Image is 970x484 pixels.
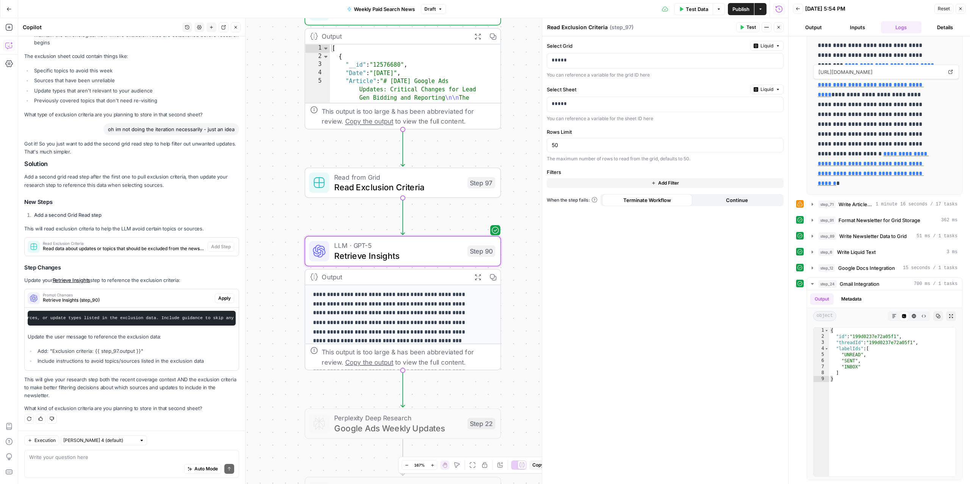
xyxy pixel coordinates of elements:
[793,21,834,33] button: Output
[686,5,708,13] span: Test Data
[194,465,218,472] span: Auto Mode
[807,278,962,290] button: 700 ms / 1 tasks
[814,327,829,334] div: 1
[24,404,239,412] p: What kind of exclusion criteria are you planning to store in that second sheet?
[726,196,748,204] span: Continue
[925,21,965,33] button: Details
[334,181,462,193] span: Read Exclusion Criteria
[837,293,866,305] button: Metadata
[334,413,462,423] span: Perplexity Deep Research
[32,97,239,104] li: Previously covered topics that don't need re-visiting
[814,340,829,346] div: 3
[903,265,957,271] span: 15 seconds / 1 tasks
[421,4,446,14] button: Draft
[818,264,835,272] span: step_12
[305,44,330,53] div: 1
[334,422,462,434] span: Google Ads Weekly Updates
[824,346,829,352] span: Toggle code folding, rows 4 through 8
[24,276,239,284] p: Update your step to reference the exclusion criteria:
[674,3,713,15] button: Test Data
[547,197,598,204] a: When the step fails:
[728,3,754,15] button: Publish
[839,232,907,240] span: Write Newsletter Data to Grid
[839,200,873,208] span: Write Article with [PERSON_NAME] 4
[938,5,950,12] span: Reset
[32,67,239,74] li: Specific topics to avoid this week
[813,311,836,321] span: object
[24,173,239,189] p: Add a second grid read step after the first one to pull exclusion criteria, then update your rese...
[810,293,834,305] button: Output
[322,347,495,367] div: This output is too large & has been abbreviated for review. to view the full content.
[305,61,330,69] div: 3
[807,230,962,242] button: 51 ms / 1 tasks
[547,23,608,31] textarea: Read Exclusion Criteria
[24,264,239,271] h3: Step Changes
[334,240,462,251] span: LLM · GPT-5
[814,358,829,364] div: 6
[184,464,221,474] button: Auto Mode
[818,280,837,288] span: step_24
[322,106,495,127] div: This output is too large & has been abbreviated for review. to view the full content.
[818,200,835,208] span: step_71
[401,198,405,235] g: Edge from step_97 to step_90
[468,418,496,429] div: Step 22
[305,53,330,61] div: 2
[547,86,747,93] label: Select Sheet
[839,216,920,224] span: Format Newsletter for Grid Storage
[468,246,496,257] div: Step 90
[34,437,56,444] span: Execution
[917,233,957,240] span: 51 ms / 1 tasks
[760,86,773,93] span: Liquid
[692,194,782,206] button: Continue
[547,42,747,50] label: Select Grid
[547,168,784,176] label: Filters
[218,295,231,302] span: Apply
[32,77,239,84] li: Sources that have been unreliable
[814,370,829,376] div: 8
[334,172,462,182] span: Read from Grid
[32,87,239,94] li: Update types that aren't relevant to your audience
[623,196,671,204] span: Terminate Workflow
[103,123,239,135] div: oh im not doing the iteration necessarily - just an idea
[934,4,953,14] button: Reset
[532,462,544,468] span: Copy
[36,357,236,365] li: Include instructions to avoid topics/sources listed in the exclusion data
[322,53,329,61] span: Toggle code folding, rows 2 through 6
[28,333,236,341] p: Update the user message to reference the exclusion data:
[401,371,405,407] g: Edge from step_90 to step_22
[547,178,784,188] button: Add Filter
[43,241,205,245] span: Read Exclusion Criteria
[36,347,236,355] li: Add: "Exclusion criteria: {{ step_97.output }}"
[24,111,239,119] p: What type of exclusion criteria are you planning to store in that second sheet?
[32,31,239,46] li: Maintain the chronological flow where exclusion rules are established before research begins
[881,21,922,33] button: Logs
[818,232,836,240] span: step_89
[24,376,239,399] p: This will give your research step both the recent coverage context AND the exclusion criteria to ...
[345,117,393,125] span: Copy the output
[43,293,212,297] span: Prompt Changes
[43,297,212,304] span: Retrieve Insights (step_90)
[818,248,834,256] span: step_6
[24,435,59,445] button: Execution
[547,128,784,136] label: Rows Limit
[941,217,957,224] span: 362 ms
[610,23,634,31] span: ( step_97 )
[334,8,462,21] span: Read from Grid
[807,290,962,480] div: 700 ms / 1 tasks
[750,41,784,51] button: Liquid
[53,277,90,283] a: Retrieve Insights
[23,23,180,31] div: Copilot
[211,243,231,250] span: Add Step
[24,225,239,233] p: This will read exclusion criteria to help the LLM avoid certain topics or sources.
[807,262,962,274] button: 15 seconds / 1 tasks
[43,245,205,252] span: Read data about updates or topics that should be excluded from the newsletter
[424,6,436,13] span: Draft
[807,214,962,226] button: 362 ms
[305,168,501,198] div: Read from GridRead Exclusion CriteriaStep 97
[414,462,425,468] span: 167%
[814,364,829,370] div: 7
[529,460,547,470] button: Copy
[24,52,239,60] p: The exclusion sheet could contain things like:
[322,31,466,41] div: Output
[401,130,405,166] g: Edge from step_88 to step_97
